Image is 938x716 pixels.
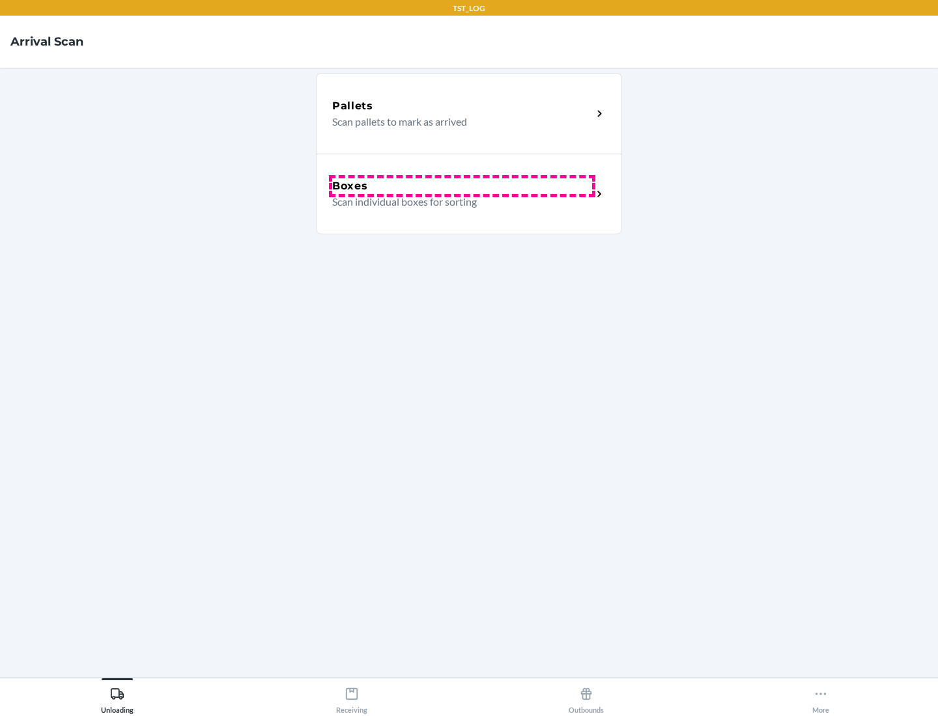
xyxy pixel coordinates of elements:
[453,3,485,14] p: TST_LOG
[569,682,604,714] div: Outbounds
[336,682,367,714] div: Receiving
[332,178,368,194] h5: Boxes
[234,678,469,714] button: Receiving
[316,154,622,234] a: BoxesScan individual boxes for sorting
[332,194,582,210] p: Scan individual boxes for sorting
[332,98,373,114] h5: Pallets
[469,678,703,714] button: Outbounds
[101,682,134,714] div: Unloading
[10,33,83,50] h4: Arrival Scan
[703,678,938,714] button: More
[812,682,829,714] div: More
[316,73,622,154] a: PalletsScan pallets to mark as arrived
[332,114,582,130] p: Scan pallets to mark as arrived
